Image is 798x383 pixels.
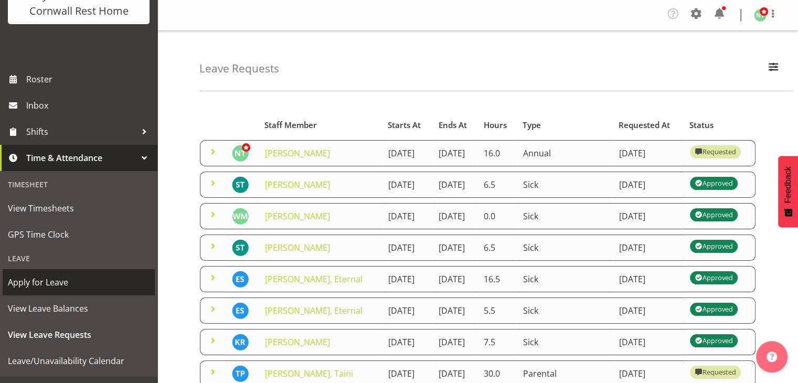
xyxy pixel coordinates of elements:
[3,348,155,374] a: Leave/Unavailability Calendar
[695,177,732,189] div: Approved
[767,352,777,362] img: help-xxl-2.png
[265,242,330,253] a: [PERSON_NAME]
[265,336,330,348] a: [PERSON_NAME]
[612,297,683,324] td: [DATE]
[8,274,150,290] span: Apply for Leave
[3,322,155,348] a: View Leave Requests
[232,302,249,319] img: eternal-sutton11562.jpg
[382,329,432,355] td: [DATE]
[232,271,249,288] img: eternal-sutton11562.jpg
[619,119,677,131] div: Requested At
[232,176,249,193] img: shannon-tocker10948.jpg
[438,119,471,131] div: Ends At
[264,119,376,131] div: Staff Member
[477,329,517,355] td: 7.5
[483,119,510,131] div: Hours
[3,195,155,221] a: View Timesheets
[8,227,150,242] span: GPS Time Clock
[432,329,477,355] td: [DATE]
[695,145,736,158] div: Requested
[388,119,426,131] div: Starts At
[432,140,477,166] td: [DATE]
[26,71,152,87] span: Roster
[26,150,136,166] span: Time & Attendance
[695,208,732,221] div: Approved
[754,9,767,22] img: nicola-thompson1511.jpg
[517,297,613,324] td: Sick
[612,140,683,166] td: [DATE]
[26,124,136,140] span: Shifts
[382,140,432,166] td: [DATE]
[8,200,150,216] span: View Timesheets
[232,208,249,225] img: wendy-mae-mcgrath778.jpg
[432,203,477,229] td: [DATE]
[689,119,750,131] div: Status
[477,235,517,261] td: 6.5
[695,366,736,378] div: Requested
[612,329,683,355] td: [DATE]
[778,156,798,227] button: Feedback - Show survey
[382,235,432,261] td: [DATE]
[232,239,249,256] img: shannon-tocker10948.jpg
[762,57,784,80] button: Filter Employees
[3,269,155,295] a: Apply for Leave
[8,327,150,343] span: View Leave Requests
[8,301,150,316] span: View Leave Balances
[382,297,432,324] td: [DATE]
[232,365,249,382] img: taini-pia10947.jpg
[517,172,613,198] td: Sick
[432,235,477,261] td: [DATE]
[265,210,330,222] a: [PERSON_NAME]
[517,266,613,292] td: Sick
[695,303,732,315] div: Approved
[783,166,793,203] span: Feedback
[3,221,155,248] a: GPS Time Clock
[477,172,517,198] td: 6.5
[695,334,732,347] div: Approved
[3,248,155,269] div: Leave
[612,235,683,261] td: [DATE]
[695,271,732,284] div: Approved
[3,295,155,322] a: View Leave Balances
[612,266,683,292] td: [DATE]
[432,172,477,198] td: [DATE]
[232,145,249,162] img: nicola-thompson1511.jpg
[382,172,432,198] td: [DATE]
[265,147,330,159] a: [PERSON_NAME]
[517,235,613,261] td: Sick
[517,203,613,229] td: Sick
[232,334,249,350] img: kirsty-richardson11430.jpg
[612,172,683,198] td: [DATE]
[265,305,363,316] a: [PERSON_NAME], Eternal
[382,266,432,292] td: [DATE]
[612,203,683,229] td: [DATE]
[432,266,477,292] td: [DATE]
[695,240,732,252] div: Approved
[477,203,517,229] td: 0.0
[265,368,353,379] a: [PERSON_NAME], Taini
[8,353,150,369] span: Leave/Unavailability Calendar
[199,62,279,75] h4: Leave Requests
[477,140,517,166] td: 16.0
[3,174,155,195] div: Timesheet
[477,297,517,324] td: 5.5
[523,119,607,131] div: Type
[26,98,152,113] span: Inbox
[265,179,330,190] a: [PERSON_NAME]
[517,329,613,355] td: Sick
[382,203,432,229] td: [DATE]
[477,266,517,292] td: 16.5
[517,140,613,166] td: Annual
[432,297,477,324] td: [DATE]
[265,273,363,285] a: [PERSON_NAME], Eternal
